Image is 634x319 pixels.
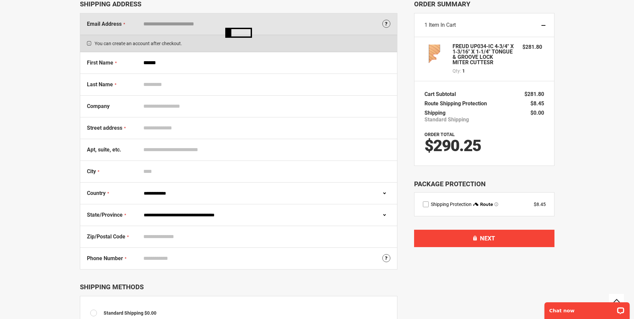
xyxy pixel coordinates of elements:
span: Apt, suite, etc. [87,146,121,153]
span: $281.80 [522,44,542,50]
span: Qty [453,68,460,74]
span: State/Province [87,212,123,218]
span: Next [480,235,495,242]
span: Shipping [424,110,446,116]
span: Item in Cart [429,22,456,28]
span: 1 [462,68,465,74]
span: Shipping Protection [431,202,472,207]
span: First Name [87,60,113,66]
span: Company [87,103,110,109]
span: $281.80 [524,91,544,97]
span: Last Name [87,81,113,88]
span: 1 [424,22,427,28]
span: Street address [87,125,122,131]
div: $8.45 [534,201,546,208]
div: Package Protection [414,179,554,189]
span: $0.00 [144,310,156,316]
span: Country [87,190,106,196]
span: Learn more [494,202,498,206]
strong: Order Total [424,132,455,137]
button: Next [414,230,554,247]
span: Zip/Postal Code [87,233,125,240]
span: Standard Shipping [104,310,143,316]
strong: FREUD UP034-IC 4‑3/4" X 1‑3/16" X 1‑1/4" TONGUE & GROOVE LOCK MITER CUTTESR [453,44,516,65]
th: Route Shipping Protection [424,99,490,108]
div: route shipping protection selector element [423,201,546,208]
span: $290.25 [424,136,481,155]
iframe: LiveChat chat widget [540,298,634,319]
span: $0.00 [530,110,544,116]
img: Loading... [225,28,252,38]
span: City [87,168,96,175]
span: Standard Shipping [424,116,469,123]
span: Phone Number [87,255,123,261]
span: $8.45 [530,100,544,107]
img: FREUD UP034-IC 4‑3/4" X 1‑3/16" X 1‑1/4" TONGUE & GROOVE LOCK MITER CUTTESR [424,44,445,64]
th: Cart Subtotal [424,90,459,99]
div: Shipping Methods [80,283,397,291]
